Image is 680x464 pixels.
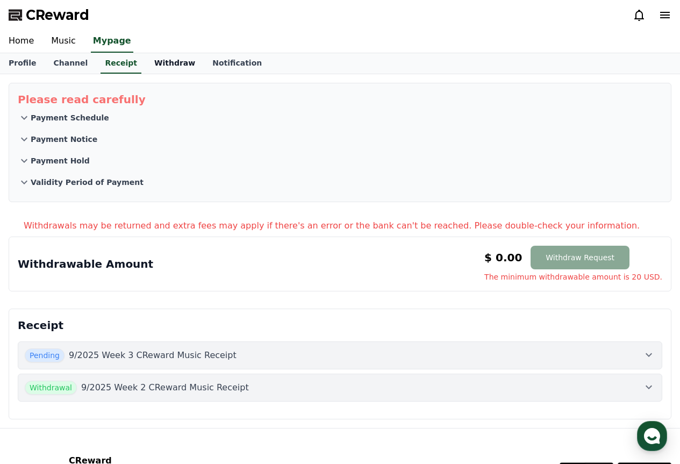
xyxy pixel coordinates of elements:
button: Payment Schedule [18,107,662,129]
span: The minimum withdrawable amount is 20 USD. [484,272,662,282]
a: Settings [139,341,206,368]
span: Home [27,357,46,366]
a: Messages [71,341,139,368]
span: Messages [89,358,121,366]
button: Validity Period of Payment [18,172,662,193]
p: Withdrawable Amount [18,256,153,272]
a: Mypage [91,30,133,53]
a: Receipt [101,53,141,74]
p: Withdrawals may be returned and extra fees may apply if there's an error or the bank can't be rea... [24,219,671,232]
span: Pending [25,348,65,362]
button: Payment Hold [18,150,662,172]
button: Pending 9/2025 Week 3 CReward Music Receipt [18,341,662,369]
p: Please read carefully [18,92,662,107]
span: Withdrawal [25,381,77,395]
p: Payment Notice [31,134,97,145]
a: Notification [204,53,270,74]
button: Withdrawal 9/2025 Week 2 CReward Music Receipt [18,374,662,402]
a: Channel [45,53,96,74]
span: CReward [26,6,89,24]
p: $ 0.00 [484,250,522,265]
button: Withdraw Request [531,246,629,269]
span: Settings [159,357,185,366]
a: Home [3,341,71,368]
p: 9/2025 Week 2 CReward Music Receipt [81,381,249,394]
a: Withdraw [146,53,204,74]
a: CReward [9,6,89,24]
p: Validity Period of Payment [31,177,144,188]
p: Receipt [18,318,662,333]
p: Payment Hold [31,155,90,166]
p: 9/2025 Week 3 CReward Music Receipt [69,349,237,362]
a: Music [42,30,84,53]
p: Payment Schedule [31,112,109,123]
button: Payment Notice [18,129,662,150]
